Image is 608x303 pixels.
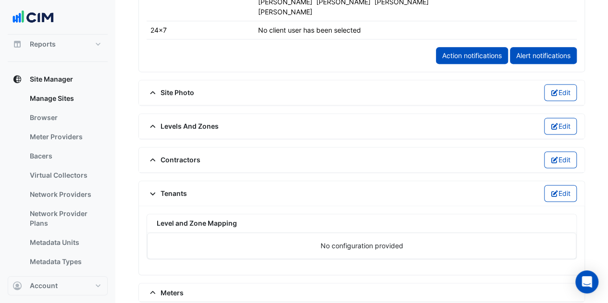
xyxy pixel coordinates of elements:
span: Levels And Zones [147,121,219,131]
span: Reports [30,39,56,49]
a: Browser [22,108,108,127]
a: Metadata Types [22,252,108,271]
span: Contractors [147,155,200,165]
a: Metadata Units [22,233,108,252]
a: Alert notifications [510,47,577,64]
button: Edit [544,185,577,202]
button: Edit [544,84,577,101]
a: Bacers [22,146,108,166]
button: Reports [8,35,108,54]
img: Company Logo [12,8,55,27]
span: Tenants [147,188,187,198]
app-icon: Site Manager [12,74,22,84]
a: Manage Sites [22,89,108,108]
a: Metadata [22,271,108,291]
div: 24x7 [150,25,167,35]
button: Edit [544,118,577,134]
button: Edit [544,151,577,168]
td: No client user has been selected [254,21,470,39]
app-icon: Reports [12,39,22,49]
div: Open Intercom Messenger [575,270,598,293]
div: No configuration provided [149,241,574,251]
a: Action notifications [436,47,508,64]
a: Network Providers [22,185,108,204]
span: Meters [147,287,184,297]
button: Account [8,276,108,295]
span: Level and Zone Mapping [157,218,237,228]
span: Account [30,281,58,291]
span: Site Photo [147,87,194,97]
button: Site Manager [8,70,108,89]
a: Meter Providers [22,127,108,146]
a: Virtual Collectors [22,166,108,185]
div: [PERSON_NAME] [258,7,312,17]
a: Network Provider Plans [22,204,108,233]
span: Site Manager [30,74,73,84]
